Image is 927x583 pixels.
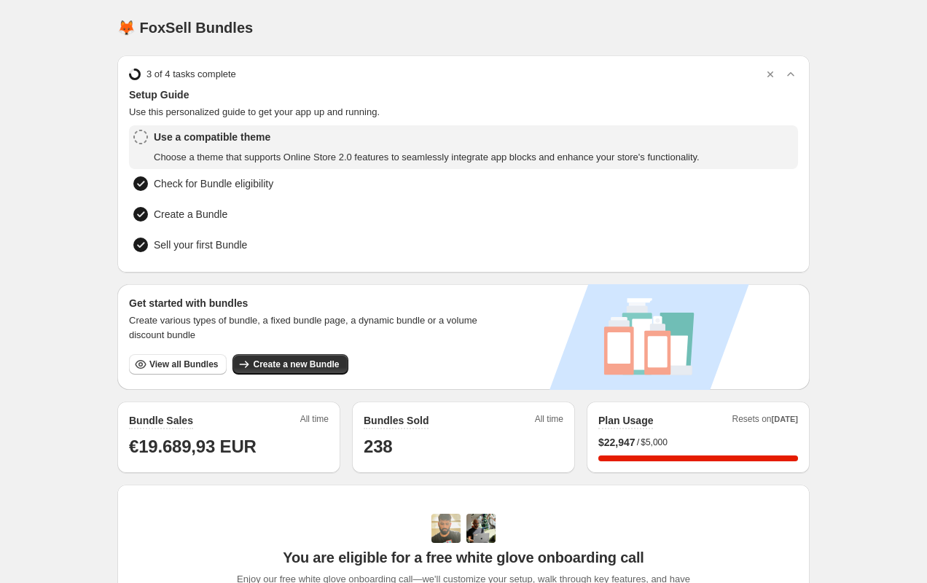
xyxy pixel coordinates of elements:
[598,413,653,428] h2: Plan Usage
[154,207,227,222] span: Create a Bundle
[129,413,193,428] h2: Bundle Sales
[154,130,700,144] span: Use a compatible theme
[129,296,491,310] h3: Get started with bundles
[300,413,329,429] span: All time
[431,514,461,543] img: Adi
[154,150,700,165] span: Choose a theme that supports Online Store 2.0 features to seamlessly integrate app blocks and enh...
[253,359,339,370] span: Create a new Bundle
[129,313,491,343] span: Create various types of bundle, a fixed bundle page, a dynamic bundle or a volume discount bundle
[535,413,563,429] span: All time
[772,415,798,423] span: [DATE]
[283,549,644,566] span: You are eligible for a free white glove onboarding call
[154,176,273,191] span: Check for Bundle eligibility
[598,435,635,450] span: $ 22,947
[129,87,798,102] span: Setup Guide
[732,413,799,429] span: Resets on
[129,435,329,458] h1: €19.689,93 EUR
[598,435,798,450] div: /
[146,67,236,82] span: 3 of 4 tasks complete
[129,105,798,120] span: Use this personalized guide to get your app up and running.
[232,354,348,375] button: Create a new Bundle
[466,514,496,543] img: Prakhar
[129,354,227,375] button: View all Bundles
[149,359,218,370] span: View all Bundles
[154,238,247,252] span: Sell your first Bundle
[364,413,429,428] h2: Bundles Sold
[364,435,563,458] h1: 238
[641,437,668,448] span: $5,000
[117,19,253,36] h1: 🦊 FoxSell Bundles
